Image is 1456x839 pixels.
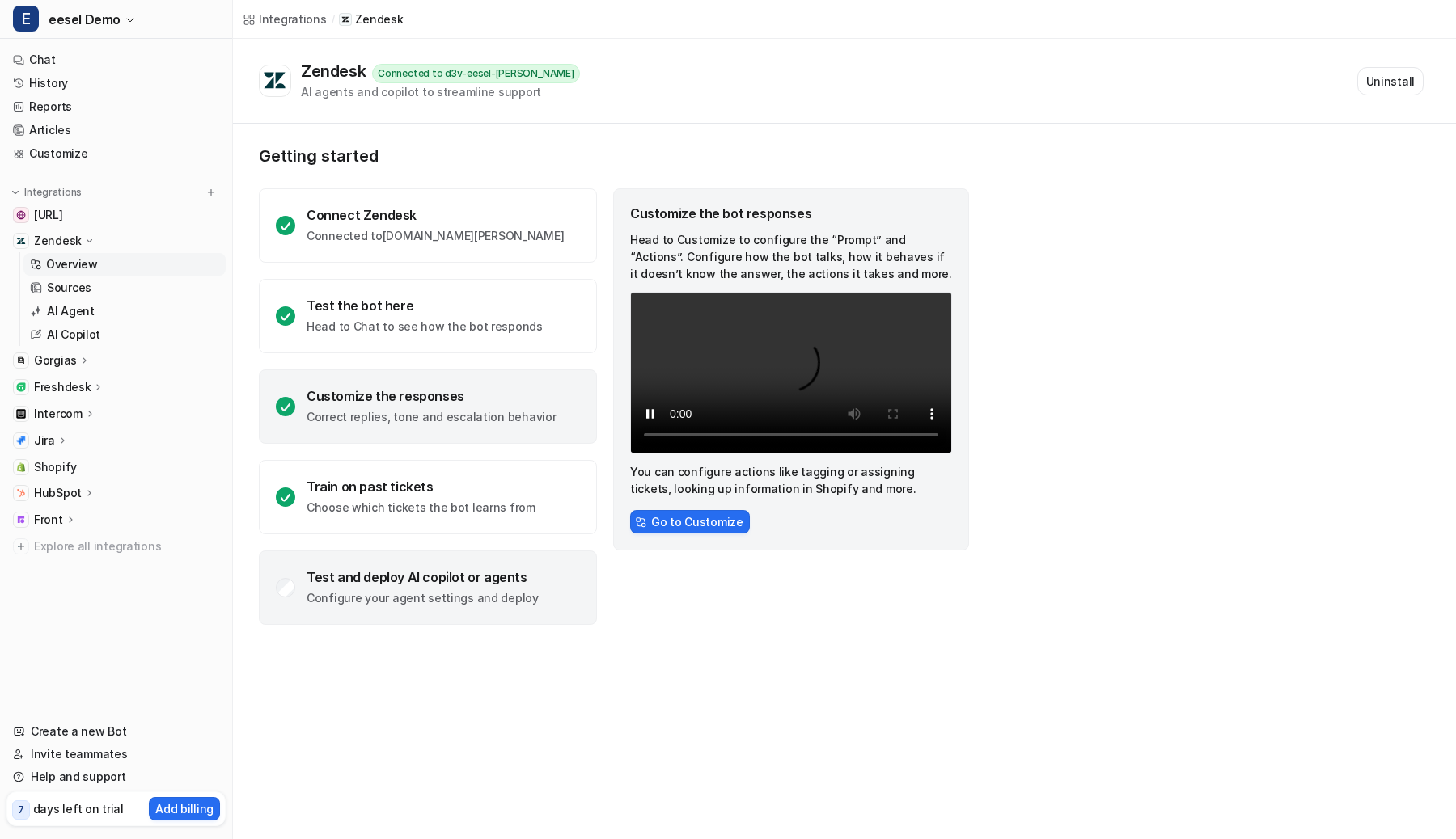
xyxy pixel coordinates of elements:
a: ShopifyShopify [6,456,226,479]
a: History [6,72,226,95]
span: E [13,6,39,32]
a: Create a new Bot [6,720,226,743]
p: Zendesk [34,233,82,249]
a: Reports [6,95,226,118]
a: Chat [6,48,226,71]
button: Add billing [149,797,220,820]
p: Choose which tickets the bot learns from [307,500,535,516]
a: Zendesk [339,11,403,27]
div: Train on past tickets [307,479,535,495]
p: Connected to [307,228,564,244]
div: Customize the responses [307,388,556,404]
a: Articles [6,119,226,141]
div: Zendesk [301,61,372,81]
p: Head to Customize to configure the “Prompt” and “Actions”. Configure how the bot talks, how it be... [630,231,952,282]
img: HubSpot [16,488,26,498]
p: Zendesk [355,11,403,27]
p: Add billing [155,800,214,817]
span: eesel Demo [49,8,121,31]
p: days left on trial [33,800,124,817]
div: Integrations [259,11,327,27]
p: Freshdesk [34,379,91,395]
p: Overview [46,256,98,272]
span: / [332,12,335,27]
img: Jira [16,436,26,445]
a: AI Agent [23,300,226,323]
p: Integrations [24,186,82,199]
button: Integrations [6,184,87,200]
img: Intercom [16,409,26,419]
p: AI Agent [47,303,95,319]
img: Shopify [16,462,26,472]
a: Sources [23,276,226,299]
div: Customize the bot responses [630,205,952,221]
p: Getting started [259,146,971,166]
button: Go to Customize [630,510,750,533]
a: docs.eesel.ai[URL] [6,204,226,226]
a: AI Copilot [23,323,226,346]
a: Integrations [243,11,327,27]
video: Your browser does not support the video tag. [630,292,952,453]
span: Shopify [34,459,77,475]
img: Zendesk [16,236,26,246]
p: Gorgias [34,352,77,369]
p: 7 [18,803,24,817]
div: Test the bot here [307,297,543,314]
p: Front [34,512,63,528]
p: AI Copilot [47,327,100,343]
p: Head to Chat to see how the bot responds [307,318,543,335]
p: Sources [47,280,91,296]
div: AI agents and copilot to streamline support [301,83,580,100]
div: Connect Zendesk [307,207,564,223]
div: Test and deploy AI copilot or agents [307,569,539,585]
img: docs.eesel.ai [16,210,26,220]
span: [URL] [34,207,63,223]
span: Explore all integrations [34,533,219,559]
p: Intercom [34,406,83,422]
div: Connected to d3v-eesel-[PERSON_NAME] [372,64,579,83]
a: Explore all integrations [6,535,226,558]
button: Uninstall [1357,67,1424,95]
img: Zendesk logo [263,71,287,91]
p: Configure your agent settings and deploy [307,590,539,606]
p: Correct replies, tone and escalation behavior [307,409,556,425]
img: CstomizeIcon [635,516,646,528]
img: explore all integrations [13,538,29,554]
a: Invite teammates [6,743,226,765]
p: HubSpot [34,485,82,501]
img: Freshdesk [16,382,26,392]
img: Gorgias [16,356,26,365]
a: [DOMAIN_NAME][PERSON_NAME] [383,229,565,242]
img: expand menu [10,187,21,198]
a: Overview [23,253,226,276]
p: You can configure actions like tagging or assigning tickets, looking up information in Shopify an... [630,463,952,497]
a: Help and support [6,765,226,788]
p: Jira [34,432,55,449]
img: menu_add.svg [205,187,217,198]
img: Front [16,515,26,525]
a: Customize [6,142,226,165]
